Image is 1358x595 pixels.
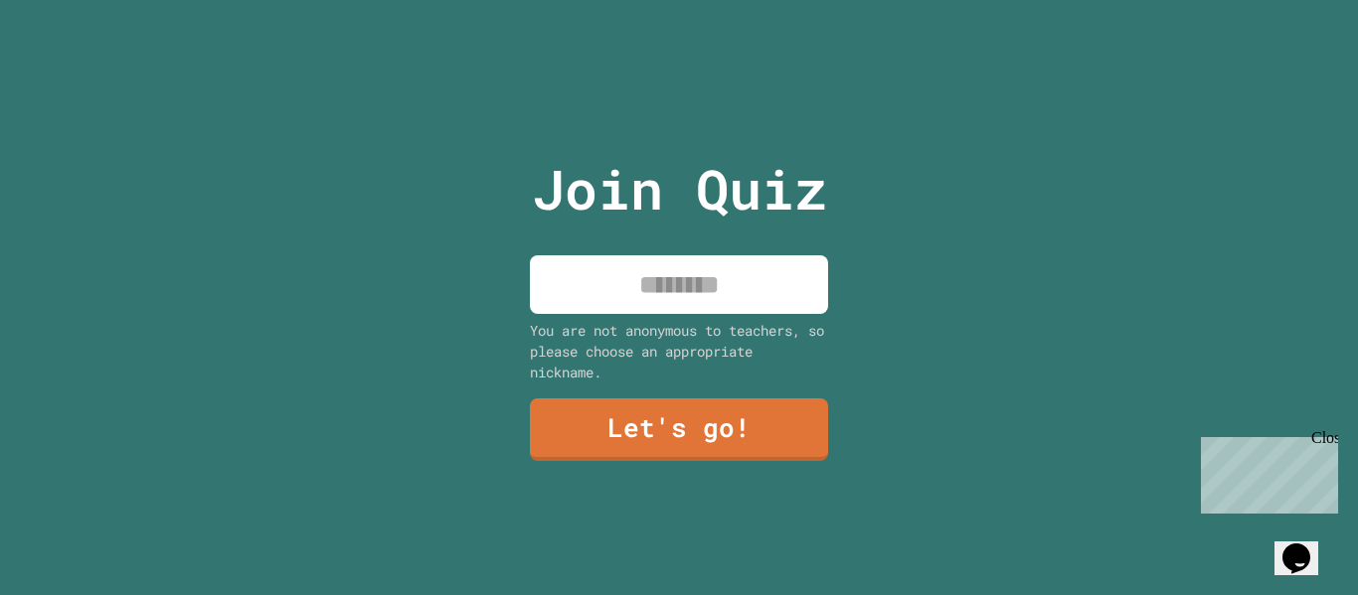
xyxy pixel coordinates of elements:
div: You are not anonymous to teachers, so please choose an appropriate nickname. [530,320,828,382]
iframe: chat widget [1274,516,1338,575]
a: Let's go! [530,398,828,461]
iframe: chat widget [1193,429,1338,514]
div: Chat with us now!Close [8,8,137,126]
p: Join Quiz [532,148,827,230]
